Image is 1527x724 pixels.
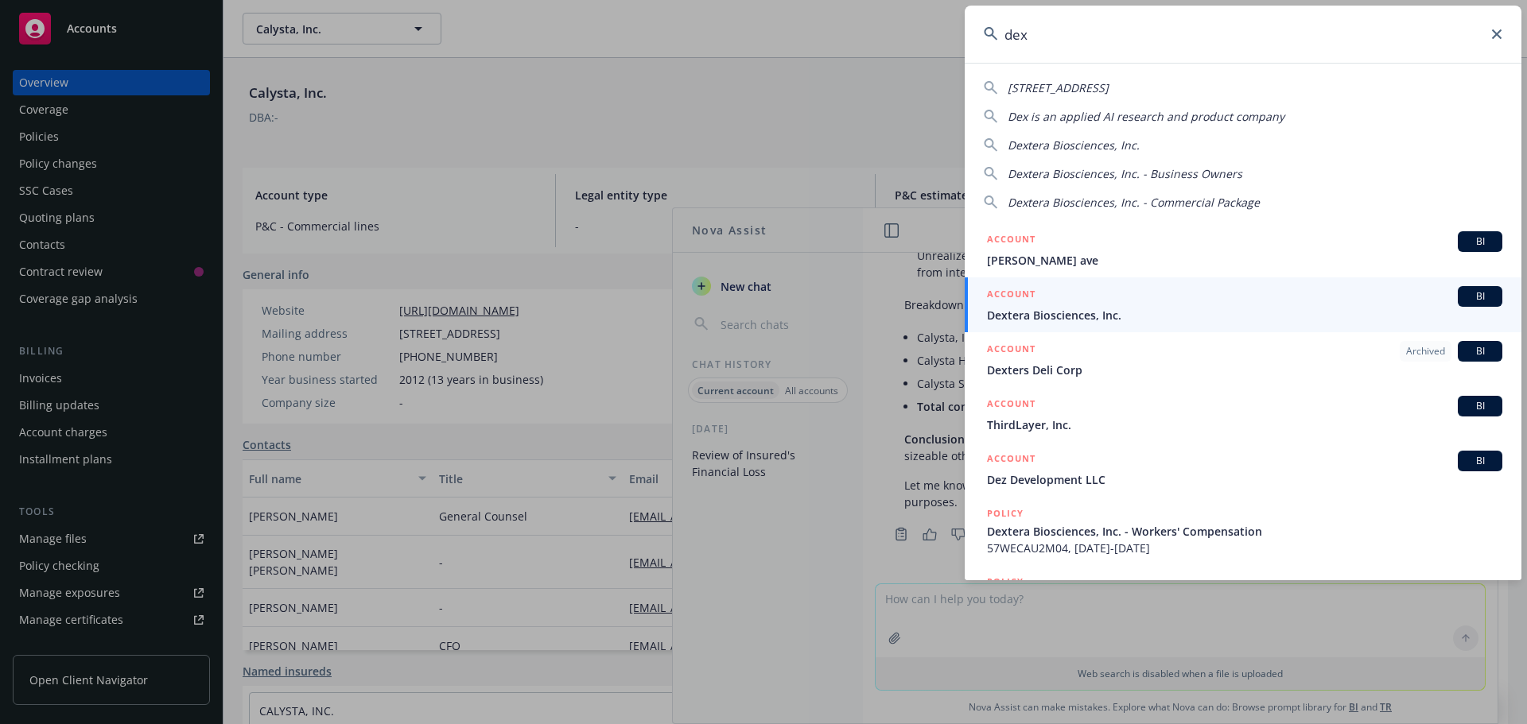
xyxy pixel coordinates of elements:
[1008,137,1140,153] span: Dextera Biosciences, Inc.
[987,540,1502,556] span: 57WECAU2M04, [DATE]-[DATE]
[1464,344,1496,358] span: BI
[987,471,1502,488] span: Dez Development LLC
[987,416,1502,433] span: ThirdLayer, Inc.
[1008,166,1242,181] span: Dextera Biosciences, Inc. - Business Owners
[987,523,1502,540] span: Dextera Biosciences, Inc. - Workers' Compensation
[987,362,1502,378] span: Dexters Deli Corp
[987,341,1035,360] h5: ACCOUNT
[1464,289,1496,304] span: BI
[1406,344,1445,358] span: Archived
[987,396,1035,415] h5: ACCOUNT
[1008,80,1109,95] span: [STREET_ADDRESS]
[1464,234,1496,249] span: BI
[987,286,1035,305] h5: ACCOUNT
[1008,109,1284,124] span: Dex is an applied AI research and product company
[965,332,1521,387] a: ACCOUNTArchivedBIDexters Deli Corp
[965,497,1521,565] a: POLICYDextera Biosciences, Inc. - Workers' Compensation57WECAU2M04, [DATE]-[DATE]
[987,574,1024,590] h5: POLICY
[965,387,1521,442] a: ACCOUNTBIThirdLayer, Inc.
[965,223,1521,277] a: ACCOUNTBI[PERSON_NAME] ave
[1464,399,1496,413] span: BI
[987,307,1502,323] span: Dextera Biosciences, Inc.
[1008,195,1260,210] span: Dextera Biosciences, Inc. - Commercial Package
[987,505,1024,521] h5: POLICY
[965,565,1521,633] a: POLICY
[965,442,1521,497] a: ACCOUNTBIDez Development LLC
[987,451,1035,470] h5: ACCOUNT
[965,6,1521,63] input: Search...
[987,231,1035,250] h5: ACCOUNT
[1464,454,1496,468] span: BI
[965,277,1521,332] a: ACCOUNTBIDextera Biosciences, Inc.
[987,252,1502,269] span: [PERSON_NAME] ave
